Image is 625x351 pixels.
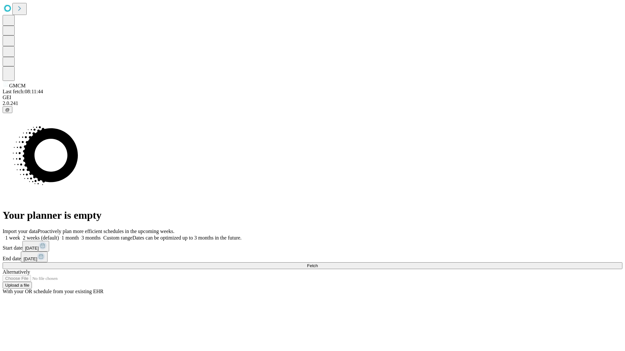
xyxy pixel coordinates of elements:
[23,256,37,261] span: [DATE]
[3,269,30,275] span: Alternatively
[3,89,43,94] span: Last fetch: 08:11:44
[3,289,104,294] span: With your OR schedule from your existing EHR
[5,107,10,112] span: @
[3,241,622,252] div: Start date
[23,235,59,240] span: 2 weeks (default)
[3,95,622,100] div: GEI
[38,228,174,234] span: Proactively plan more efficient schedules in the upcoming weeks.
[3,282,32,289] button: Upload a file
[3,252,622,262] div: End date
[3,100,622,106] div: 2.0.241
[21,252,48,262] button: [DATE]
[3,106,12,113] button: @
[3,262,622,269] button: Fetch
[3,228,38,234] span: Import your data
[81,235,101,240] span: 3 months
[5,235,20,240] span: 1 week
[62,235,79,240] span: 1 month
[22,241,49,252] button: [DATE]
[25,246,39,251] span: [DATE]
[103,235,132,240] span: Custom range
[9,83,26,88] span: GMCM
[132,235,242,240] span: Dates can be optimized up to 3 months in the future.
[3,209,622,221] h1: Your planner is empty
[307,263,318,268] span: Fetch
